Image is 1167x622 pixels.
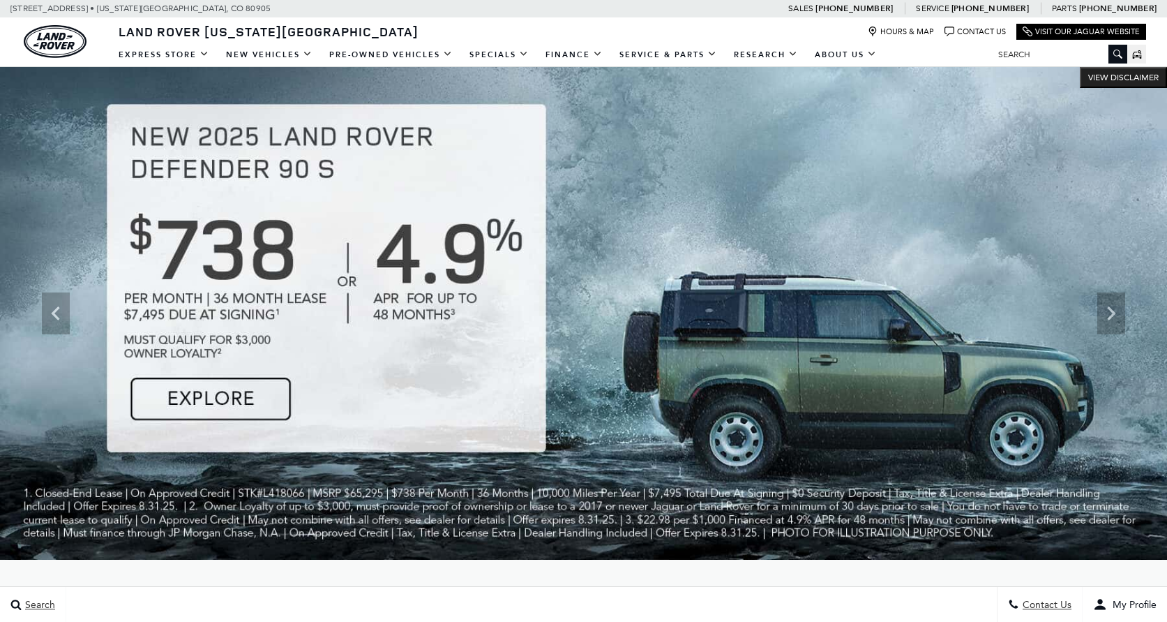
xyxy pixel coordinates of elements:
[868,27,934,37] a: Hours & Map
[110,43,218,67] a: EXPRESS STORE
[1083,587,1167,622] button: user-profile-menu
[110,23,427,40] a: Land Rover [US_STATE][GEOGRAPHIC_DATA]
[10,3,271,13] a: [STREET_ADDRESS] • [US_STATE][GEOGRAPHIC_DATA], CO 80905
[611,43,725,67] a: Service & Parts
[119,23,419,40] span: Land Rover [US_STATE][GEOGRAPHIC_DATA]
[1079,3,1157,14] a: [PHONE_NUMBER]
[24,25,86,58] img: Land Rover
[1080,67,1167,88] button: VIEW DISCLAIMER
[1052,3,1077,13] span: Parts
[110,43,885,67] nav: Main Navigation
[951,3,1029,14] a: [PHONE_NUMBER]
[1019,599,1071,611] span: Contact Us
[725,43,806,67] a: Research
[806,43,885,67] a: About Us
[916,3,949,13] span: Service
[24,25,86,58] a: land-rover
[815,3,893,14] a: [PHONE_NUMBER]
[321,43,461,67] a: Pre-Owned Vehicles
[22,599,55,611] span: Search
[1023,27,1140,37] a: Visit Our Jaguar Website
[1088,72,1159,83] span: VIEW DISCLAIMER
[537,43,611,67] a: Finance
[1107,599,1157,611] span: My Profile
[218,43,321,67] a: New Vehicles
[988,46,1127,63] input: Search
[788,3,813,13] span: Sales
[461,43,537,67] a: Specials
[944,27,1006,37] a: Contact Us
